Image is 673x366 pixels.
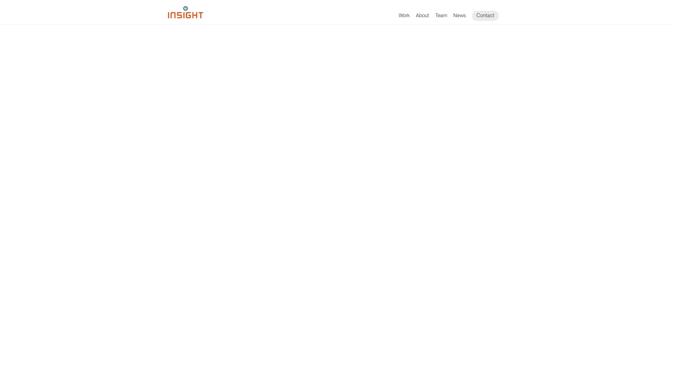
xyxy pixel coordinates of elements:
a: Work [399,12,410,21]
nav: primary navigation menu [399,11,505,21]
a: About [416,12,429,21]
img: Insight Marketing Design [168,6,203,18]
a: Team [435,12,447,21]
a: Contact [472,11,499,21]
a: News [453,12,466,21]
